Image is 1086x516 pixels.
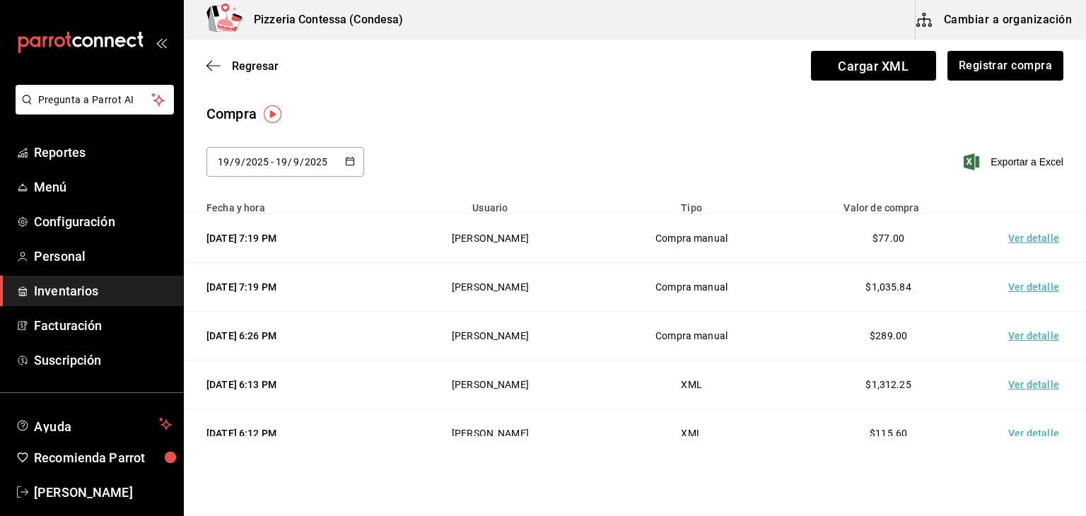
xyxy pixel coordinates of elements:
button: Exportar a Excel [967,153,1063,170]
span: Suscripción [34,351,172,370]
span: Reportes [34,143,172,162]
td: Ver detalle [987,360,1086,409]
span: $115.60 [870,428,907,439]
span: $77.00 [872,233,904,244]
h3: Pizzeria Contessa (Condesa) [243,11,404,28]
button: Registrar compra [947,51,1063,81]
button: Pregunta a Parrot AI [16,85,174,115]
input: Day [275,156,288,168]
td: Compra manual [593,214,790,263]
td: Ver detalle [987,263,1086,312]
td: [PERSON_NAME] [387,312,593,360]
div: Compra [206,103,257,124]
span: Cargar XML [811,51,936,81]
span: $1,035.84 [865,281,911,293]
div: [DATE] 6:26 PM [206,329,370,343]
input: Month [293,156,300,168]
input: Year [245,156,269,168]
span: / [230,156,234,168]
span: Inventarios [34,281,172,300]
span: / [300,156,304,168]
div: [DATE] 6:13 PM [206,377,370,392]
span: Facturación [34,316,172,335]
span: $289.00 [870,330,907,341]
button: open_drawer_menu [156,37,167,48]
span: - [271,156,274,168]
div: [DATE] 7:19 PM [206,231,370,245]
span: Personal [34,247,172,266]
span: / [241,156,245,168]
span: [PERSON_NAME] [34,483,172,502]
td: [PERSON_NAME] [387,214,593,263]
button: Regresar [206,59,279,73]
img: Tooltip marker [264,105,281,123]
td: Compra manual [593,312,790,360]
span: Pregunta a Parrot AI [38,93,152,107]
span: Ayuda [34,416,153,433]
span: $1,312.25 [865,379,911,390]
td: XML [593,360,790,409]
div: [DATE] 7:19 PM [206,280,370,294]
td: [PERSON_NAME] [387,409,593,458]
td: Ver detalle [987,312,1086,360]
span: / [288,156,292,168]
input: Year [304,156,328,168]
span: Configuración [34,212,172,231]
td: Compra manual [593,263,790,312]
th: Usuario [387,194,593,214]
input: Day [217,156,230,168]
input: Month [234,156,241,168]
td: XML [593,409,790,458]
td: [PERSON_NAME] [387,263,593,312]
div: [DATE] 6:12 PM [206,426,370,440]
span: Menú [34,177,172,197]
th: Valor de compra [790,194,987,214]
td: Ver detalle [987,409,1086,458]
th: Tipo [593,194,790,214]
td: Ver detalle [987,214,1086,263]
th: Fecha y hora [184,194,387,214]
span: Regresar [232,59,279,73]
td: [PERSON_NAME] [387,360,593,409]
a: Pregunta a Parrot AI [10,102,174,117]
span: Recomienda Parrot [34,448,172,467]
